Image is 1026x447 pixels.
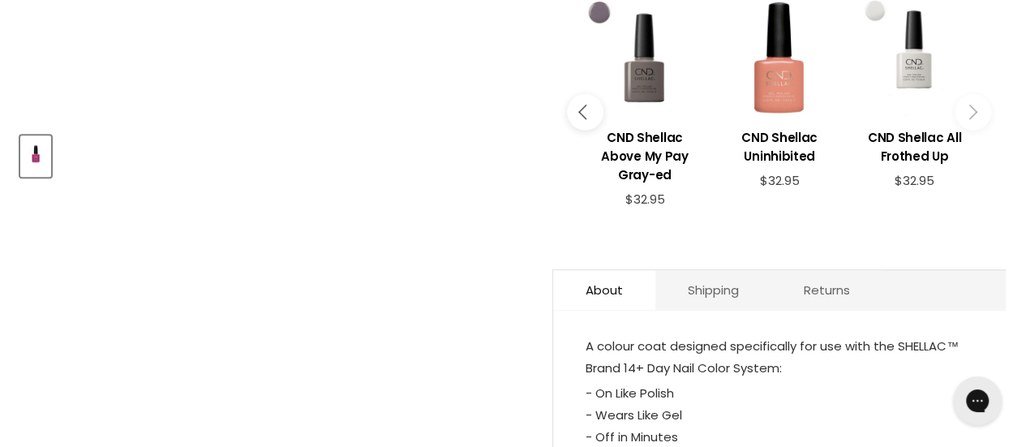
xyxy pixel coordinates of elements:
[720,116,839,174] a: View product:CND Shellac Uninhibited
[22,137,49,175] img: CND Shellac Brazen - Discontinued!
[20,135,51,177] button: CND Shellac Brazen - Discontinued!
[655,270,771,310] a: Shipping
[553,270,655,310] a: About
[895,172,934,189] span: $32.95
[625,191,664,208] span: $32.95
[945,371,1010,431] iframe: Gorgias live chat messenger
[760,172,800,189] span: $32.95
[720,128,839,165] h3: CND Shellac Uninhibited
[855,128,973,165] h3: CND Shellac All Frothed Up
[18,131,530,177] div: Product thumbnails
[855,116,973,174] a: View product:CND Shellac All Frothed Up
[586,335,973,382] p: A colour coat designed specifically for use with the SHELLAC™ Brand 14+ Day Nail Color System:
[771,270,882,310] a: Returns
[586,116,704,192] a: View product:CND Shellac Above My Pay Gray-ed
[586,128,704,184] h3: CND Shellac Above My Pay Gray-ed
